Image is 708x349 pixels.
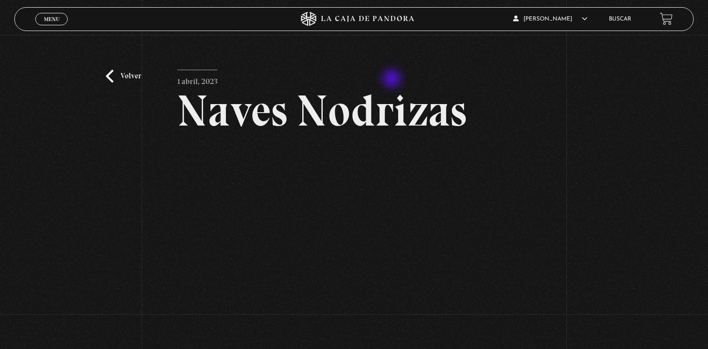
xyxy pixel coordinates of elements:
[177,89,531,133] h2: Naves Nodrizas
[177,70,217,89] p: 1 abril, 2023
[660,12,673,25] a: View your shopping cart
[44,16,60,22] span: Menu
[106,70,141,83] a: Volver
[609,16,631,22] a: Buscar
[41,24,63,31] span: Cerrar
[513,16,587,22] span: [PERSON_NAME]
